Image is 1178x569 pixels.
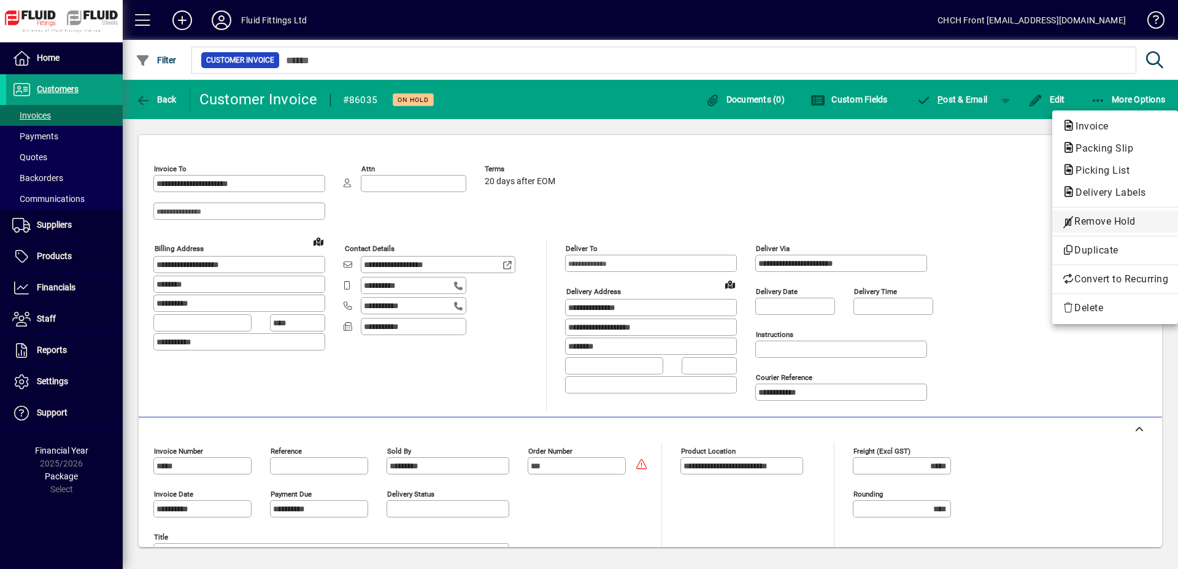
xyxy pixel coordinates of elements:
[1062,243,1168,258] span: Duplicate
[1062,272,1168,287] span: Convert to Recurring
[1062,120,1115,132] span: Invoice
[1062,214,1168,229] span: Remove Hold
[1062,187,1152,198] span: Delivery Labels
[1062,142,1139,154] span: Packing Slip
[1062,301,1168,315] span: Delete
[1062,165,1136,176] span: Picking List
